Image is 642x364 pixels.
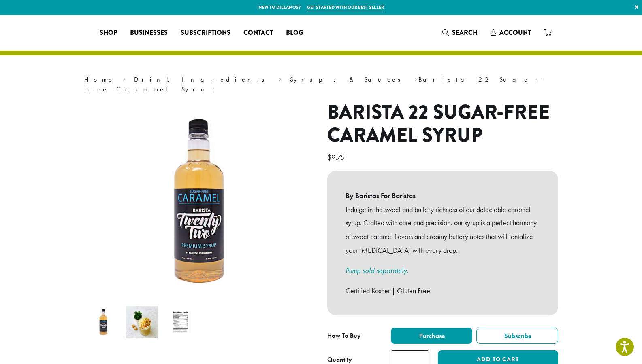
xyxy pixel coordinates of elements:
span: Subscribe [503,332,531,340]
a: Shop [93,26,124,39]
a: Search [436,26,484,39]
p: Certified Kosher | Gluten Free [346,284,540,298]
img: Barista 22 Sugar-Free Caramel Syrup - Image 2 [126,306,158,338]
img: Barista 22 Sugar-Free Caramel Syrup [87,306,119,338]
h1: Barista 22 Sugar-Free Caramel Syrup [327,101,558,147]
p: Indulge in the sweet and buttery richness of our delectable caramel syrup. Crafted with care and ... [346,203,540,257]
span: Purchase [418,332,445,340]
b: By Baristas For Baristas [346,189,540,203]
span: › [279,72,282,85]
a: Get started with our best seller [307,4,384,11]
span: Contact [243,28,273,38]
span: › [414,72,417,85]
span: Search [452,28,478,37]
span: Subscriptions [181,28,230,38]
a: Home [84,75,114,84]
bdi: 9.75 [327,152,346,162]
img: Barista 22 Sugar-Free Caramel Syrup - Image 3 [164,306,196,338]
span: $ [327,152,331,162]
span: Shop [100,28,117,38]
a: Drink Ingredients [134,75,270,84]
nav: Breadcrumb [84,75,558,94]
span: Blog [286,28,303,38]
a: Pump sold separately. [346,266,408,275]
span: Businesses [130,28,168,38]
span: Account [499,28,531,37]
a: Syrups & Sauces [290,75,406,84]
span: › [123,72,126,85]
span: How To Buy [327,331,361,340]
